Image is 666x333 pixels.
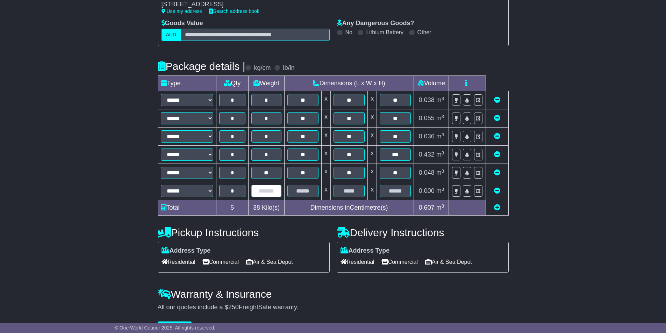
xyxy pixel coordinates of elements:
span: m [436,151,444,158]
span: 0.055 [419,115,435,122]
span: m [436,133,444,140]
span: m [436,96,444,103]
a: Remove this item [494,151,500,158]
a: Use my address [162,8,202,14]
span: Commercial [381,256,418,267]
a: Remove this item [494,115,500,122]
sup: 3 [442,132,444,137]
span: Commercial [202,256,239,267]
a: Add new item [494,204,500,211]
sup: 3 [442,203,444,209]
label: kg/cm [254,64,271,72]
span: 0.000 [419,187,435,194]
a: Remove this item [494,169,500,176]
td: Type [158,76,216,91]
td: x [368,146,377,164]
td: x [321,164,330,182]
label: Lithium Battery [366,29,403,36]
span: 0.432 [419,151,435,158]
label: Address Type [162,247,211,255]
td: x [368,164,377,182]
td: x [368,182,377,200]
label: Goods Value [162,20,203,27]
span: 0.048 [419,169,435,176]
sup: 3 [442,150,444,155]
sup: 3 [442,114,444,119]
span: Air & Sea Depot [246,256,293,267]
td: Total [158,200,216,216]
span: Residential [162,256,195,267]
span: 0.607 [419,204,435,211]
label: Other [417,29,431,36]
a: Remove this item [494,133,500,140]
span: m [436,169,444,176]
td: x [368,91,377,109]
td: x [321,91,330,109]
td: x [321,109,330,128]
h4: Pickup Instructions [158,227,330,238]
span: Air & Sea Depot [425,256,472,267]
h4: Package details | [158,60,245,72]
td: x [368,109,377,128]
a: Search address book [209,8,259,14]
div: [STREET_ADDRESS] [162,1,317,8]
td: x [321,128,330,146]
label: No [345,29,352,36]
label: lb/in [283,64,294,72]
span: m [436,204,444,211]
span: Residential [341,256,374,267]
td: Qty [216,76,249,91]
td: x [321,146,330,164]
label: Any Dangerous Goods? [337,20,414,27]
td: Kilo(s) [249,200,285,216]
sup: 3 [442,96,444,101]
sup: 3 [442,187,444,192]
span: m [436,187,444,194]
span: © One World Courier 2025. All rights reserved. [115,325,216,331]
span: 38 [253,204,260,211]
span: 0.038 [419,96,435,103]
td: Volume [414,76,449,91]
span: 0.036 [419,133,435,140]
h4: Delivery Instructions [337,227,509,238]
td: Weight [249,76,285,91]
a: Remove this item [494,187,500,194]
td: x [368,128,377,146]
td: 5 [216,200,249,216]
span: 250 [228,304,239,311]
h4: Warranty & Insurance [158,288,509,300]
td: x [321,182,330,200]
label: AUD [162,29,181,41]
label: Address Type [341,247,390,255]
div: All our quotes include a $ FreightSafe warranty. [158,304,509,311]
sup: 3 [442,168,444,174]
td: Dimensions in Centimetre(s) [284,200,414,216]
a: Remove this item [494,96,500,103]
span: m [436,115,444,122]
td: Dimensions (L x W x H) [284,76,414,91]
